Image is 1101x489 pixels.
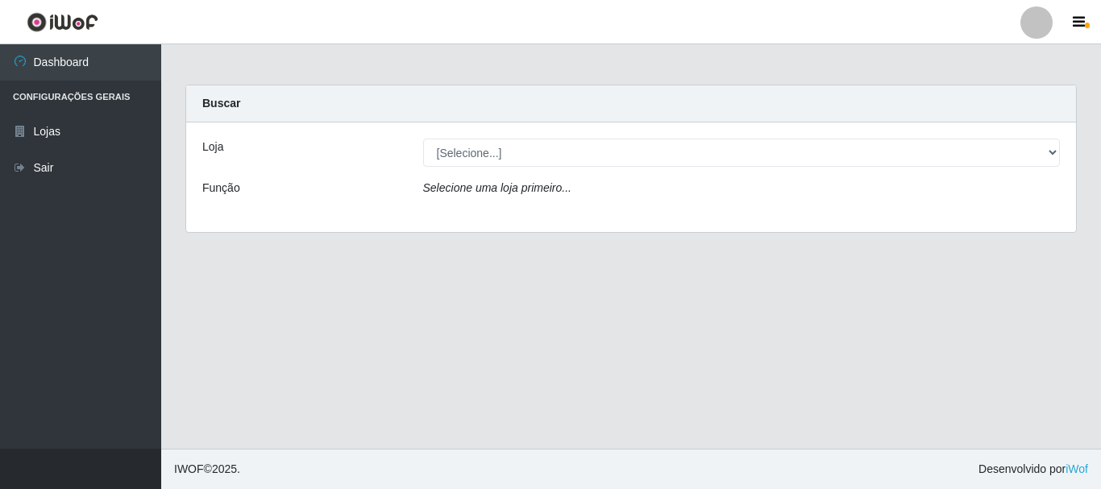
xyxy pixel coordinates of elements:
label: Loja [202,139,223,155]
span: IWOF [174,462,204,475]
img: CoreUI Logo [27,12,98,32]
span: Desenvolvido por [978,461,1088,478]
label: Função [202,180,240,197]
strong: Buscar [202,97,240,110]
a: iWof [1066,462,1088,475]
span: © 2025 . [174,461,240,478]
i: Selecione uma loja primeiro... [423,181,571,194]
